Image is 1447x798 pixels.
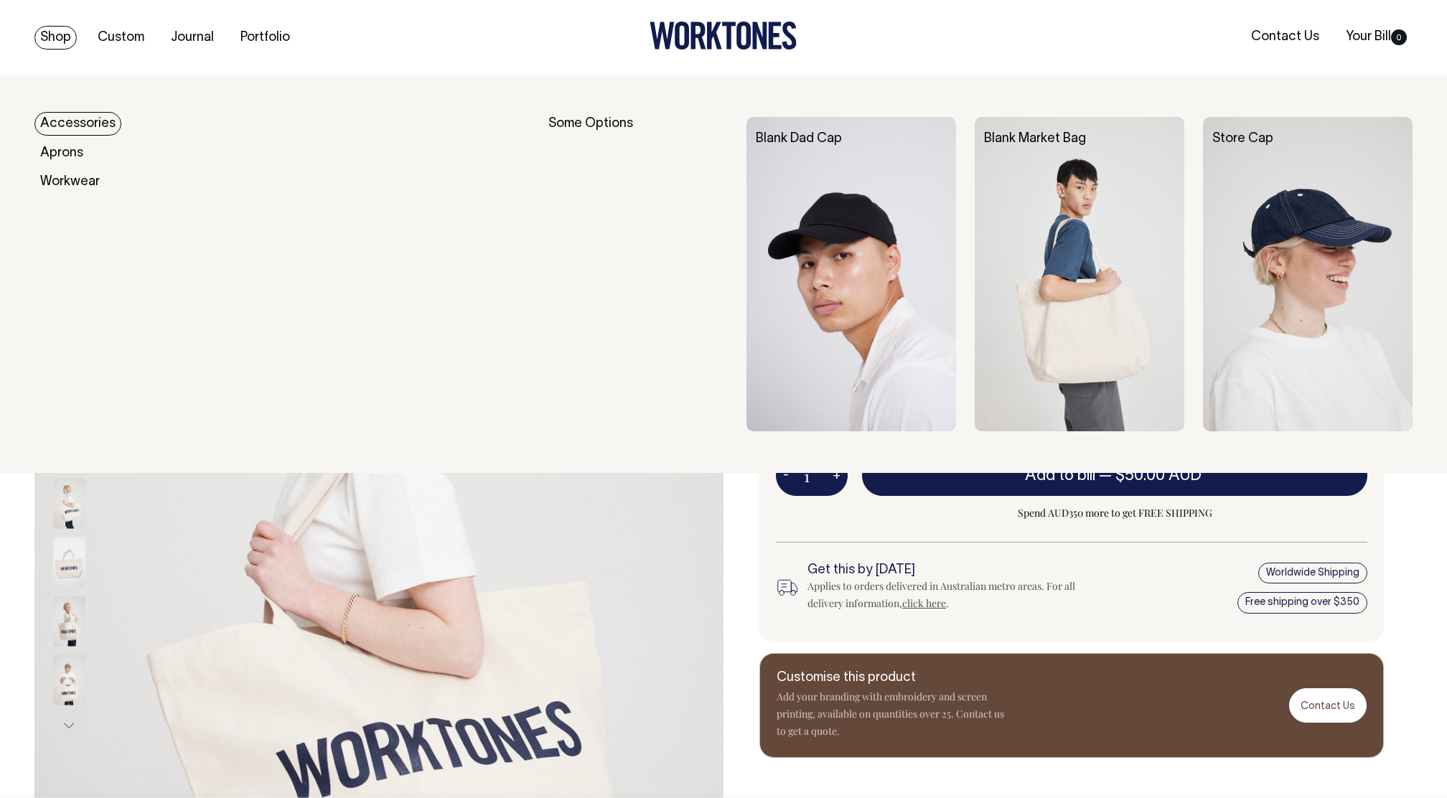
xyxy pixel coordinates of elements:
button: Next [58,709,80,741]
img: Logo Market Bag [53,478,85,528]
h6: Customise this product [777,671,1006,685]
img: Logo Market Bag [53,596,85,646]
button: - [776,461,796,490]
span: $50.00 AUD [1115,469,1202,483]
a: Journal [165,26,220,50]
img: Blank Market Bag [975,117,1184,431]
p: Add your branding with embroidery and screen printing, available on quantities over 25. Contact u... [777,688,1006,740]
div: Some Options [548,117,728,431]
h6: Get this by [DATE] [807,563,1099,578]
a: Aprons [34,141,89,165]
div: Applies to orders delivered in Australian metro areas. For all delivery information, . [807,578,1099,612]
a: Blank Dad Cap [756,133,842,145]
a: Custom [92,26,150,50]
a: click here [902,596,946,610]
span: — [1099,469,1205,483]
button: + [825,461,848,490]
img: Blank Dad Cap [746,117,956,431]
span: Add to bill [1025,469,1095,483]
span: 0 [1391,29,1407,45]
a: Contact Us [1245,25,1325,49]
button: Add to bill —$50.00 AUD [862,456,1367,496]
img: Logo Market Bag [53,654,85,705]
a: Your Bill0 [1340,25,1413,49]
a: Accessories [34,112,121,136]
a: Workwear [34,170,106,194]
img: Logo Market Bag [53,537,85,587]
a: Blank Market Bag [984,133,1086,145]
span: Spend AUD350 more to get FREE SHIPPING [862,504,1367,522]
a: Contact Us [1289,688,1367,722]
a: Portfolio [235,26,296,50]
a: Shop [34,26,77,50]
img: Store Cap [1203,117,1413,431]
a: Store Cap [1212,133,1273,145]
